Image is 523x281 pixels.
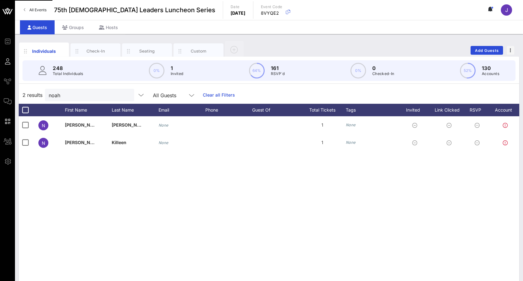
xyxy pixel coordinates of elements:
[346,140,356,145] i: None
[29,8,46,12] span: All Events
[53,71,83,77] p: Total Individuals
[185,48,213,54] div: Custom
[159,123,169,128] i: None
[271,64,285,72] p: 161
[53,64,83,72] p: 248
[55,20,91,34] div: Groups
[65,104,112,116] div: First Name
[482,64,499,72] p: 130
[501,4,512,16] div: J
[20,5,50,15] a: All Events
[54,5,215,15] span: 75th [DEMOGRAPHIC_DATA] Leaders Luncheon Series
[159,104,205,116] div: Email
[42,123,45,128] span: N
[372,64,394,72] p: 0
[346,123,356,127] i: None
[505,7,508,13] span: J
[346,104,399,116] div: Tags
[171,64,183,72] p: 1
[133,48,161,54] div: Seating
[271,71,285,77] p: RSVP`d
[299,116,346,134] div: 1
[91,20,125,34] div: Hosts
[65,122,102,128] span: [PERSON_NAME]
[153,93,176,98] div: All Guests
[399,104,433,116] div: Invited
[112,104,159,116] div: Last Name
[82,48,110,54] div: Check-In
[231,4,246,10] p: Date
[299,134,346,151] div: 1
[30,48,58,54] div: Individuals
[475,48,499,53] span: Add Guests
[261,10,282,16] p: 8VYQE2
[20,20,55,34] div: Guests
[112,140,126,145] span: Killeen
[467,104,489,116] div: RSVP
[372,71,394,77] p: Checked-In
[149,89,199,101] div: All Guests
[482,71,499,77] p: Accounts
[205,104,252,116] div: Phone
[42,140,45,146] span: N
[433,104,467,116] div: Link Clicked
[65,140,102,145] span: [PERSON_NAME]
[112,122,149,128] span: [PERSON_NAME]
[252,104,299,116] div: Guest Of
[471,46,503,55] button: Add Guests
[159,140,169,145] i: None
[22,91,42,99] span: 2 results
[171,71,183,77] p: Invited
[299,104,346,116] div: Total Tickets
[231,10,246,16] p: [DATE]
[203,92,235,98] a: Clear all Filters
[261,4,282,10] p: Event Code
